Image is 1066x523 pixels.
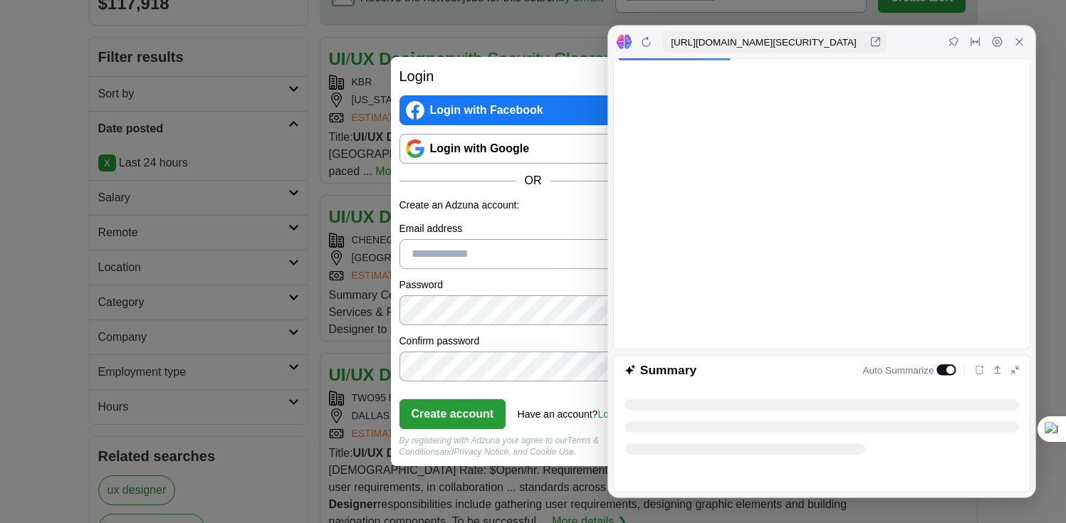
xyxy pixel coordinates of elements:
[399,221,667,236] label: Email address
[399,334,667,349] label: Confirm password
[399,435,667,458] div: By registering with Adzuna your agree to our and , and Cookie Use.
[454,447,508,457] a: Privacy Notice
[399,65,667,87] h2: Login
[597,408,643,420] a: Login now
[399,95,667,125] a: Login with Facebook
[399,134,667,164] a: Login with Google
[518,398,644,422] div: Have an account?
[399,399,506,429] button: Create account
[399,278,667,292] label: Password
[399,198,667,213] p: Create an Adzuna account:
[516,172,550,189] span: OR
